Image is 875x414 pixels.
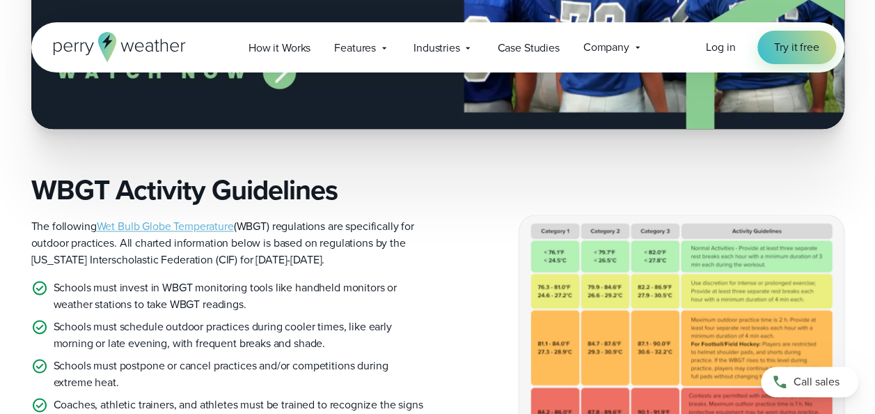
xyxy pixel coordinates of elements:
[413,40,460,56] span: Industries
[583,39,629,56] span: Company
[706,39,735,56] a: Log in
[497,40,559,56] span: Case Studies
[774,39,819,56] span: Try it free
[794,374,839,390] span: Call sales
[54,279,427,313] p: Schools must invest in WBGT monitoring tools like handheld monitors or weather stations to take W...
[54,358,427,391] p: Schools must postpone or cancel practices and/or competitions during extreme heat.
[334,40,376,56] span: Features
[757,31,835,64] a: Try it free
[249,40,310,56] span: How it Works
[31,218,427,268] p: The following (WBGT) regulations are specifically for outdoor practices. All charted information ...
[54,319,427,352] p: Schools must schedule outdoor practices during cooler times, like early morning or late evening, ...
[97,218,234,234] a: Wet Bulb Globe Temperature
[485,33,571,62] a: Case Studies
[706,39,735,55] span: Log in
[237,33,322,62] a: How it Works
[31,174,427,207] h3: WBGT Activity Guidelines
[761,367,858,397] a: Call sales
